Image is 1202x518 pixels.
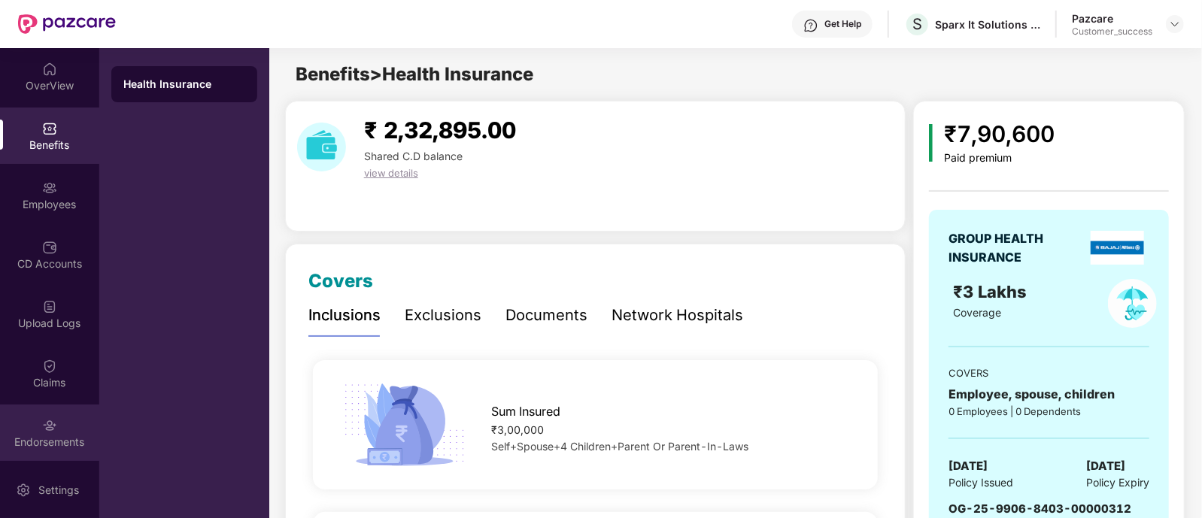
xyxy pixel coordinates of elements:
[42,240,57,255] img: svg+xml;base64,PHN2ZyBpZD0iQ0RfQWNjb3VudHMiIGRhdGEtbmFtZT0iQ0QgQWNjb3VudHMiIHhtbG5zPSJodHRwOi8vd3...
[364,117,516,144] span: ₹ 2,32,895.00
[42,180,57,195] img: svg+xml;base64,PHN2ZyBpZD0iRW1wbG95ZWVzIiB4bWxucz0iaHR0cDovL3d3dy53My5vcmcvMjAwMC9zdmciIHdpZHRoPS...
[405,304,481,327] div: Exclusions
[42,299,57,314] img: svg+xml;base64,PHN2ZyBpZD0iVXBsb2FkX0xvZ3MiIGRhdGEtbmFtZT0iVXBsb2FkIExvZ3MiIHhtbG5zPSJodHRwOi8vd3...
[123,77,245,92] div: Health Insurance
[949,404,1149,419] div: 0 Employees | 0 Dependents
[949,501,1131,516] span: OG-25-9906-8403-00000312
[949,457,988,475] span: [DATE]
[308,270,373,292] span: Covers
[338,379,471,471] img: icon
[1091,231,1144,265] img: insurerLogo
[949,365,1149,380] div: COVERS
[929,124,933,162] img: icon
[945,117,1055,152] div: ₹7,90,600
[1086,457,1125,475] span: [DATE]
[42,62,57,77] img: svg+xml;base64,PHN2ZyBpZD0iSG9tZSIgeG1sbnM9Imh0dHA6Ly93d3cudzMub3JnLzIwMDAvc3ZnIiB3aWR0aD0iMjAiIG...
[297,123,346,171] img: download
[1169,18,1181,30] img: svg+xml;base64,PHN2ZyBpZD0iRHJvcGRvd24tMzJ4MzIiIHhtbG5zPSJodHRwOi8vd3d3LnczLm9yZy8yMDAwL3N2ZyIgd2...
[364,167,418,179] span: view details
[18,14,116,34] img: New Pazcare Logo
[612,304,743,327] div: Network Hospitals
[1086,474,1149,491] span: Policy Expiry
[1108,279,1157,328] img: policyIcon
[949,385,1149,404] div: Employee, spouse, children
[949,474,1013,491] span: Policy Issued
[296,63,533,85] span: Benefits > Health Insurance
[505,304,587,327] div: Documents
[34,483,83,498] div: Settings
[949,229,1080,267] div: GROUP HEALTH INSURANCE
[492,440,749,453] span: Self+Spouse+4 Children+Parent Or Parent-In-Laws
[935,17,1040,32] div: Sparx It Solutions Private Limited
[824,18,861,30] div: Get Help
[308,304,381,327] div: Inclusions
[42,359,57,374] img: svg+xml;base64,PHN2ZyBpZD0iQ2xhaW0iIHhtbG5zPSJodHRwOi8vd3d3LnczLm9yZy8yMDAwL3N2ZyIgd2lkdGg9IjIwIi...
[16,483,31,498] img: svg+xml;base64,PHN2ZyBpZD0iU2V0dGluZy0yMHgyMCIgeG1sbnM9Imh0dHA6Ly93d3cudzMub3JnLzIwMDAvc3ZnIiB3aW...
[492,402,561,421] span: Sum Insured
[42,121,57,136] img: svg+xml;base64,PHN2ZyBpZD0iQmVuZWZpdHMiIHhtbG5zPSJodHRwOi8vd3d3LnczLm9yZy8yMDAwL3N2ZyIgd2lkdGg9Ij...
[1072,26,1152,38] div: Customer_success
[492,422,853,438] div: ₹3,00,000
[364,150,463,162] span: Shared C.D balance
[953,282,1031,301] span: ₹3 Lakhs
[803,18,818,33] img: svg+xml;base64,PHN2ZyBpZD0iSGVscC0zMngzMiIgeG1sbnM9Imh0dHA6Ly93d3cudzMub3JnLzIwMDAvc3ZnIiB3aWR0aD...
[912,15,922,33] span: S
[945,152,1055,165] div: Paid premium
[953,306,1001,319] span: Coverage
[42,418,57,433] img: svg+xml;base64,PHN2ZyBpZD0iRW5kb3JzZW1lbnRzIiB4bWxucz0iaHR0cDovL3d3dy53My5vcmcvMjAwMC9zdmciIHdpZH...
[1072,11,1152,26] div: Pazcare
